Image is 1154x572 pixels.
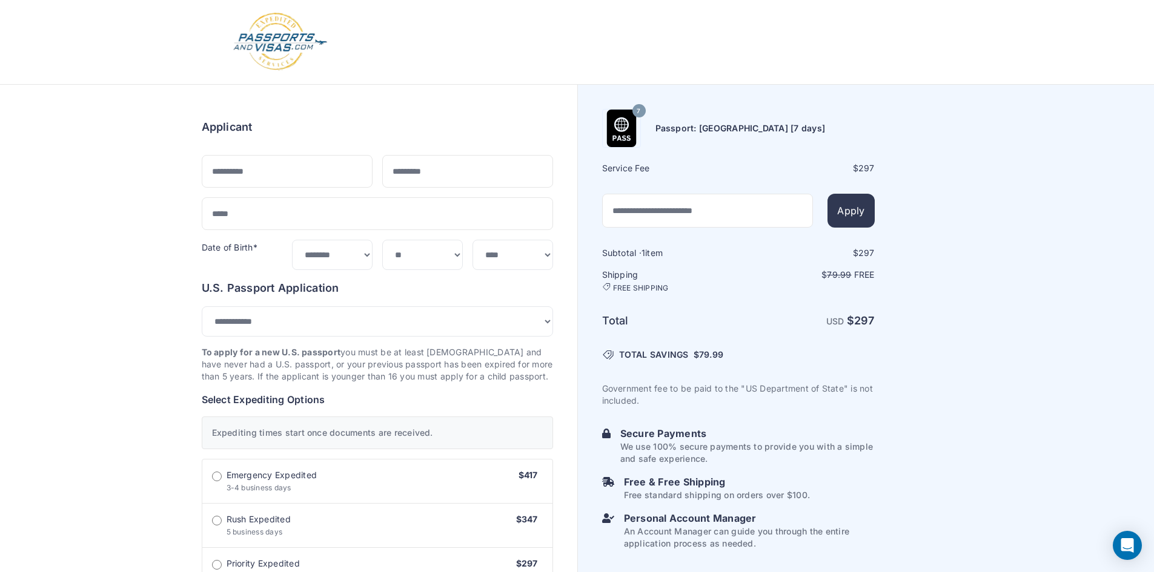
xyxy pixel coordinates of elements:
h6: Service Fee [602,162,737,174]
span: USD [826,316,844,326]
span: Priority Expedited [227,557,300,570]
span: Free [854,269,875,280]
span: 297 [858,248,875,258]
p: $ [740,269,875,281]
span: Rush Expedited [227,513,291,525]
span: 5 business days [227,527,283,536]
img: Product Name [603,110,640,147]
div: $ [740,162,875,174]
h6: Total [602,312,737,329]
span: FREE SHIPPING [613,283,669,293]
span: 297 [858,163,875,173]
h6: U.S. Passport Application [202,280,553,297]
strong: To apply for a new U.S. passport [202,347,341,357]
div: Expediting times start once documents are received. [202,416,553,449]
h6: Subtotal · item [602,247,737,259]
span: $417 [519,470,538,480]
h6: Secure Payments [620,426,875,441]
span: Emergency Expedited [227,469,317,481]
h6: Applicant [202,119,253,136]
span: 7 [637,104,640,119]
span: 79.99 [699,349,723,360]
h6: Passport: [GEOGRAPHIC_DATA] [7 days] [655,122,826,134]
h6: Select Expediting Options [202,392,553,407]
p: We use 100% secure payments to provide you with a simple and safe experience. [620,441,875,465]
span: $ [694,349,723,361]
p: you must be at least [DEMOGRAPHIC_DATA] and have never had a U.S. passport, or your previous pass... [202,346,553,383]
span: 79.99 [827,269,851,280]
p: Government fee to be paid to the "US Department of State" is not included. [602,383,875,407]
img: Logo [232,12,328,72]
div: $ [740,247,875,259]
span: $297 [516,558,538,568]
div: Open Intercom Messenger [1113,531,1142,560]
span: 1 [642,248,645,258]
button: Apply [827,194,874,228]
span: $347 [516,514,538,524]
label: Date of Birth* [202,242,257,252]
h6: Shipping [602,269,737,293]
p: Free standard shipping on orders over $100. [624,489,810,501]
h6: Free & Free Shipping [624,475,810,489]
span: 3-4 business days [227,483,291,492]
strong: $ [847,314,875,327]
span: 297 [854,314,875,327]
p: An Account Manager can guide you through the entire application process as needed. [624,525,875,550]
span: TOTAL SAVINGS [619,349,689,361]
h6: Personal Account Manager [624,511,875,525]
